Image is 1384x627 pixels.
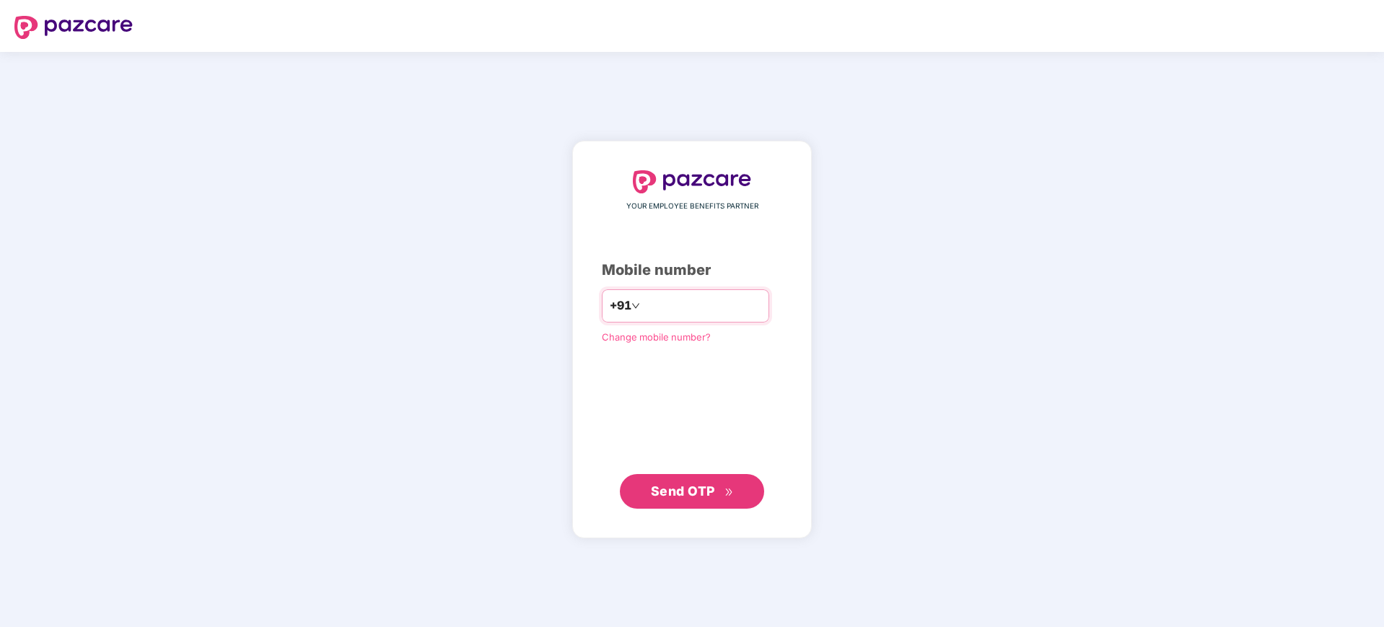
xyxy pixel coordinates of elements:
button: Send OTPdouble-right [620,474,764,509]
span: YOUR EMPLOYEE BENEFITS PARTNER [626,201,758,212]
div: Mobile number [602,259,782,281]
span: +91 [610,297,631,315]
span: Send OTP [651,483,715,499]
a: Change mobile number? [602,331,711,343]
img: logo [633,170,751,193]
span: down [631,302,640,310]
img: logo [14,16,133,39]
span: double-right [724,488,734,497]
